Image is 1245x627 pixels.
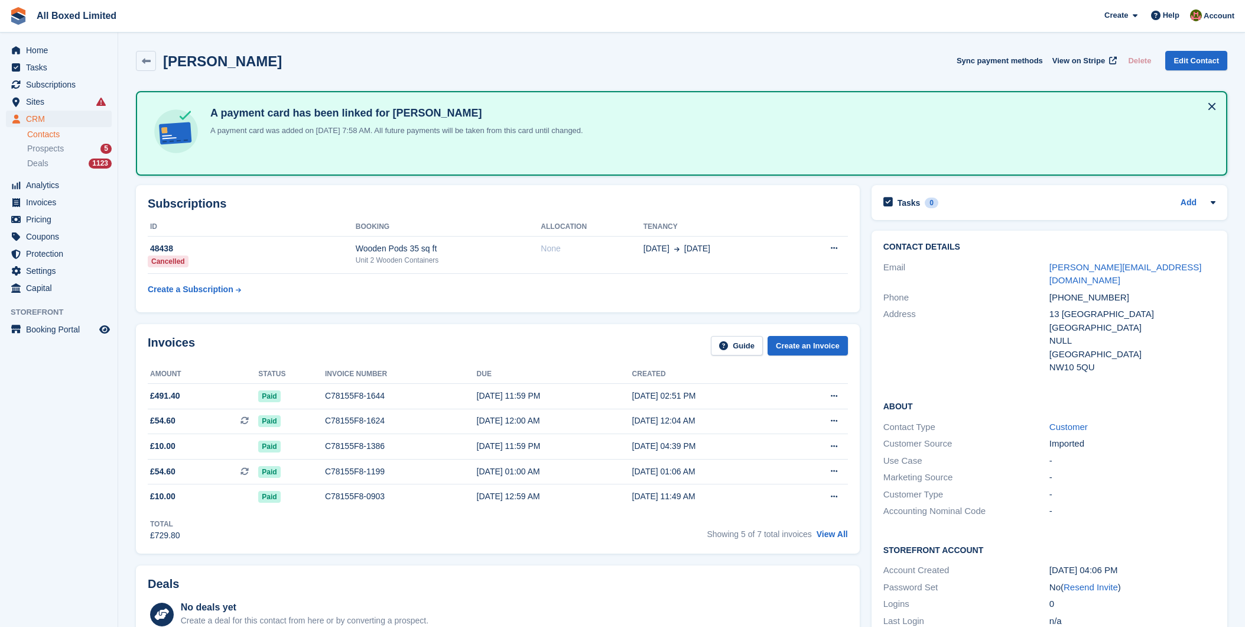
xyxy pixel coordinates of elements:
[883,597,1049,611] div: Logins
[96,97,106,106] i: Smart entry sync failures have occurred
[163,53,282,69] h2: [PERSON_NAME]
[325,440,477,453] div: C78155F8-1386
[883,505,1049,518] div: Accounting Nominal Code
[643,243,669,255] span: [DATE]
[26,177,97,193] span: Analytics
[1049,361,1215,374] div: NW10 5QU
[206,125,583,137] p: A payment card was added on [DATE] 7:58 AM. All future payments will be taken from this card unti...
[26,228,97,245] span: Coupons
[150,529,180,542] div: £729.80
[325,490,477,503] div: C78155F8-0903
[148,365,258,384] th: Amount
[26,93,97,110] span: Sites
[11,306,118,318] span: Storefront
[1052,55,1105,67] span: View on Stripe
[1049,321,1215,335] div: [GEOGRAPHIC_DATA]
[1049,308,1215,321] div: 13 [GEOGRAPHIC_DATA]
[150,519,180,529] div: Total
[883,454,1049,468] div: Use Case
[6,263,112,279] a: menu
[6,321,112,338] a: menu
[148,197,848,211] h2: Subscriptions
[541,218,643,237] th: Allocation
[1049,454,1215,468] div: -
[356,218,541,237] th: Booking
[1049,597,1215,611] div: 0
[883,544,1215,555] h2: Storefront Account
[1049,422,1088,432] a: Customer
[6,280,112,296] a: menu
[632,390,788,402] div: [DATE] 02:51 PM
[27,157,112,170] a: Deals 1123
[258,466,280,478] span: Paid
[925,198,938,208] div: 0
[883,564,1049,577] div: Account Created
[711,336,763,355] a: Guide
[26,42,97,59] span: Home
[632,466,788,478] div: [DATE] 01:06 AM
[26,280,97,296] span: Capital
[356,243,541,255] div: Wooden Pods 35 sq ft
[1163,9,1179,21] span: Help
[9,7,27,25] img: stora-icon-8386f47178a22dfd0bd8f6a31ec36ba5ce8667c1dd55bd0f319d3a0aa187defe.svg
[6,245,112,262] a: menu
[148,336,195,355] h2: Invoices
[6,211,112,228] a: menu
[883,471,1049,484] div: Marketing Source
[6,177,112,193] a: menu
[206,106,583,120] h4: A payment card has been linked for [PERSON_NAME]
[26,76,97,93] span: Subscriptions
[150,440,175,453] span: £10.00
[477,415,632,427] div: [DATE] 12:00 AM
[26,263,97,279] span: Settings
[477,440,632,453] div: [DATE] 11:59 PM
[883,400,1215,412] h2: About
[643,218,792,237] th: Tenancy
[89,159,112,169] div: 1123
[6,76,112,93] a: menu
[477,466,632,478] div: [DATE] 01:00 AM
[97,322,112,337] a: Preview store
[100,144,112,154] div: 5
[150,466,175,478] span: £54.60
[883,243,1215,252] h2: Contact Details
[1049,334,1215,348] div: NULL
[1049,348,1215,361] div: [GEOGRAPHIC_DATA]
[1049,581,1215,594] div: No
[325,365,477,384] th: Invoice number
[150,390,180,402] span: £491.40
[26,245,97,262] span: Protection
[325,466,477,478] div: C78155F8-1199
[1049,291,1215,305] div: [PHONE_NUMBER]
[1049,488,1215,502] div: -
[151,106,201,156] img: card-linked-ebf98d0992dc2aeb22e95c0e3c79077019eb2392cfd83c6a337811c24bc77127.svg
[26,194,97,211] span: Invoices
[148,279,241,300] a: Create a Subscription
[27,129,112,140] a: Contacts
[150,490,175,503] span: £10.00
[150,415,175,427] span: £54.60
[181,615,428,627] div: Create a deal for this contact from here or by converting a prospect.
[148,218,356,237] th: ID
[6,111,112,127] a: menu
[6,42,112,59] a: menu
[6,194,112,211] a: menu
[1165,51,1227,70] a: Edit Contact
[1181,196,1197,210] a: Add
[883,437,1049,451] div: Customer Source
[883,488,1049,502] div: Customer Type
[632,490,788,503] div: [DATE] 11:49 AM
[1049,471,1215,484] div: -
[1048,51,1119,70] a: View on Stripe
[883,421,1049,434] div: Contact Type
[181,600,428,615] div: No deals yet
[32,6,121,25] a: All Boxed Limited
[6,93,112,110] a: menu
[883,261,1049,287] div: Email
[1049,262,1202,286] a: [PERSON_NAME][EMAIL_ADDRESS][DOMAIN_NAME]
[477,390,632,402] div: [DATE] 11:59 PM
[632,440,788,453] div: [DATE] 04:39 PM
[1064,582,1118,592] a: Resend Invite
[148,256,188,267] div: Cancelled
[6,228,112,245] a: menu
